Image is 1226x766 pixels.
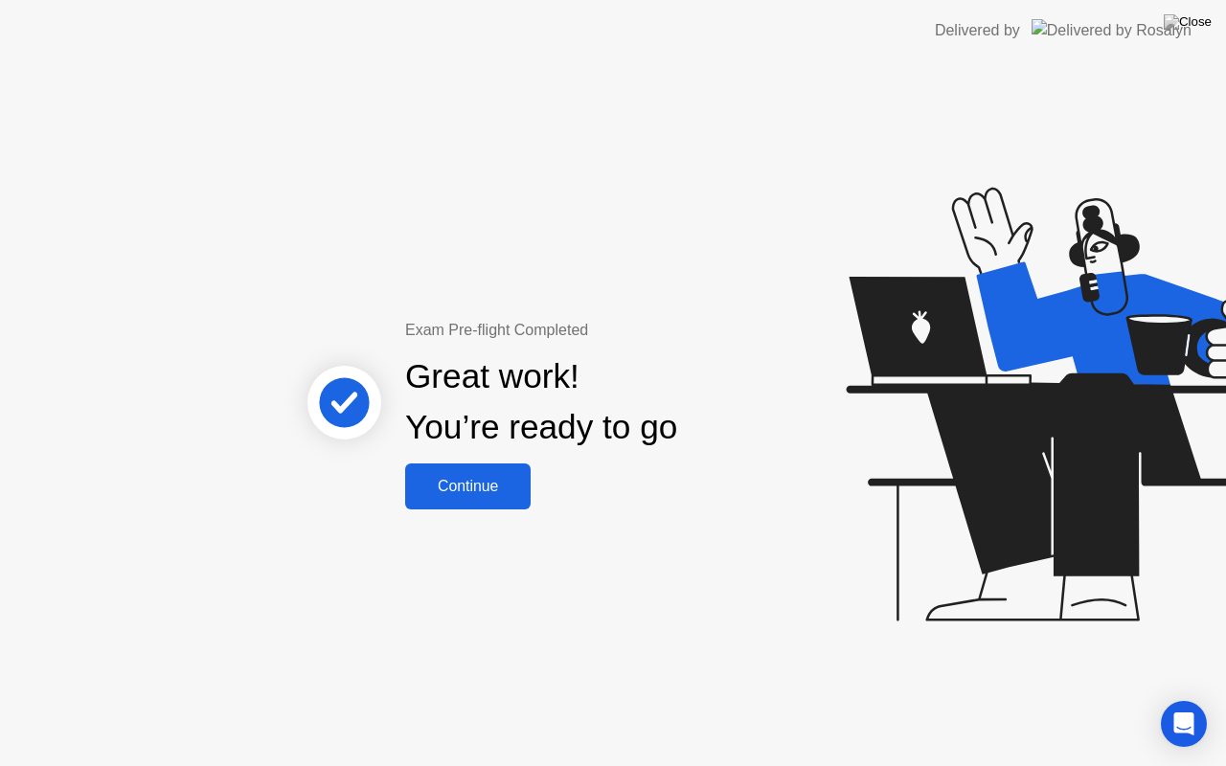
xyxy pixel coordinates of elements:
div: Open Intercom Messenger [1161,701,1207,747]
img: Delivered by Rosalyn [1032,19,1192,41]
div: Exam Pre-flight Completed [405,319,801,342]
div: Delivered by [935,19,1020,42]
div: Continue [411,478,525,495]
button: Continue [405,463,531,509]
div: Great work! You’re ready to go [405,351,677,453]
img: Close [1164,14,1212,30]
